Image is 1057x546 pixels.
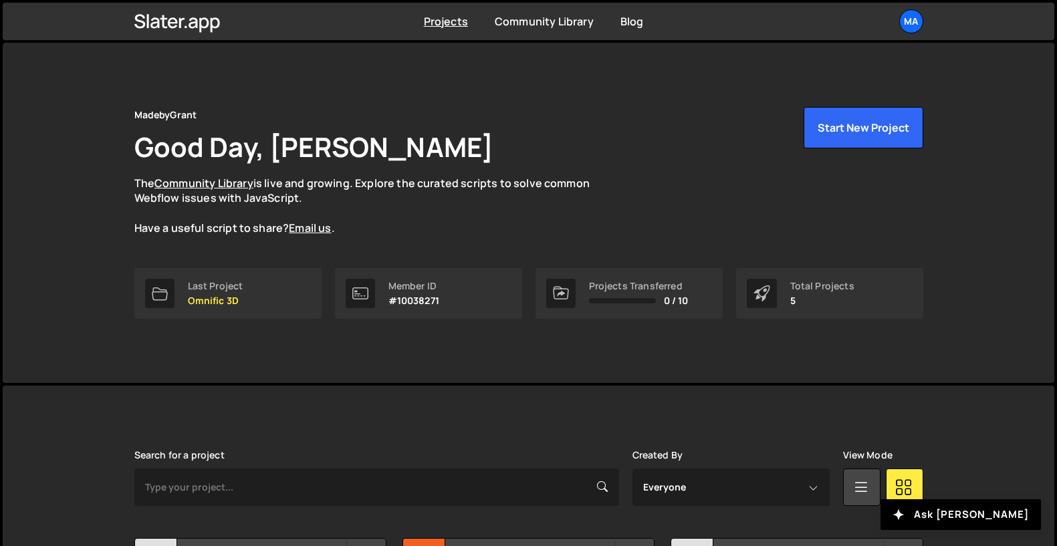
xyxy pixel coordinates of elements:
[134,468,619,506] input: Type your project...
[843,450,893,460] label: View Mode
[134,176,616,236] p: The is live and growing. Explore the curated scripts to solve common Webflow issues with JavaScri...
[134,268,322,319] a: Last Project Omnific 3D
[804,107,923,148] button: Start New Project
[289,221,331,235] a: Email us
[154,176,253,190] a: Community Library
[388,281,439,291] div: Member ID
[880,499,1041,530] button: Ask [PERSON_NAME]
[188,295,243,306] p: Omnific 3D
[495,14,594,29] a: Community Library
[134,450,225,460] label: Search for a project
[790,281,854,291] div: Total Projects
[188,281,243,291] div: Last Project
[790,295,854,306] p: 5
[899,9,923,33] a: Ma
[589,281,689,291] div: Projects Transferred
[632,450,683,460] label: Created By
[388,295,439,306] p: #10038271
[134,107,197,123] div: MadebyGrant
[620,14,644,29] a: Blog
[664,295,689,306] span: 0 / 10
[134,128,494,165] h1: Good Day, [PERSON_NAME]
[424,14,468,29] a: Projects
